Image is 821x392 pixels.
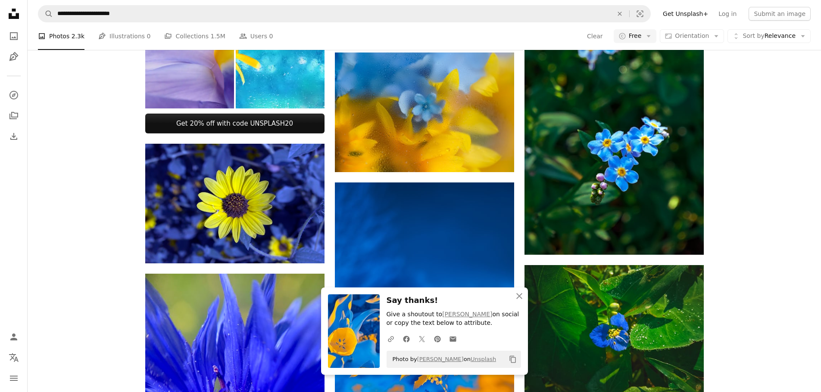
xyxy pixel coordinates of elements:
[5,328,22,346] a: Log in / Sign up
[524,327,704,335] a: a blue flower on a green plant
[164,22,225,50] a: Collections 1.5M
[727,29,811,43] button: Sort byRelevance
[506,352,520,367] button: Copy to clipboard
[743,32,796,40] span: Relevance
[145,199,325,207] a: a yellow flower with a dark center surrounded by blue leaves
[38,6,53,22] button: Search Unsplash
[5,370,22,387] button: Menu
[630,6,650,22] button: Visual search
[335,108,514,116] a: a close up of a yellow flower
[5,86,22,104] a: Explore
[743,32,764,39] span: Sort by
[675,32,709,39] span: Orientation
[5,128,22,145] a: Download History
[524,16,704,255] img: A group of blue flowers sitting on top of a lush green field
[658,7,713,21] a: Get Unsplash+
[442,311,492,318] a: [PERSON_NAME]
[749,7,811,21] button: Submit an image
[5,28,22,45] a: Photos
[417,356,464,362] a: [PERSON_NAME]
[145,20,234,108] img: Siberian Iris
[399,330,414,347] a: Share on Facebook
[236,20,325,108] img: painting sun on glass, brush, rain outside window, creative development, happy childhood, texture...
[524,131,704,139] a: A group of blue flowers sitting on top of a lush green field
[5,349,22,366] button: Language
[98,22,150,50] a: Illustrations 0
[388,352,496,366] span: Photo by on
[713,7,742,21] a: Log in
[471,356,496,362] a: Unsplash
[387,294,521,307] h3: Say thanks!
[5,107,22,124] a: Collections
[430,330,445,347] a: Share on Pinterest
[445,330,461,347] a: Share over email
[145,114,325,133] a: Get 20% off with code UNSPLASH20
[269,31,273,41] span: 0
[147,31,151,41] span: 0
[239,22,273,50] a: Users 0
[5,5,22,24] a: Home — Unsplash
[335,52,514,172] img: a close up of a yellow flower
[587,29,603,43] button: Clear
[5,48,22,65] a: Illustrations
[387,310,521,327] p: Give a shoutout to on social or copy the text below to attribute.
[145,144,325,263] img: a yellow flower with a dark center surrounded by blue leaves
[38,5,651,22] form: Find visuals sitewide
[660,29,724,43] button: Orientation
[614,29,657,43] button: Free
[210,31,225,41] span: 1.5M
[610,6,629,22] button: Clear
[629,32,642,40] span: Free
[414,330,430,347] a: Share on Twitter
